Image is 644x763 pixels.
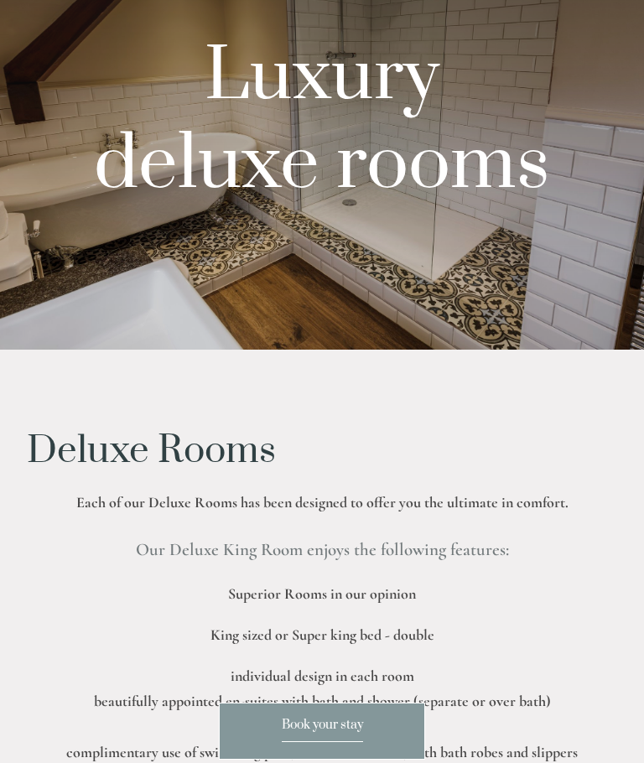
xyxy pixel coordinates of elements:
a: Book your stay [219,703,425,760]
p: Superior Rooms in our opinion [27,581,617,607]
span: Book your stay [282,717,363,742]
h3: Our Deluxe King Room enjoys the following features: [27,533,617,567]
h1: Deluxe Rooms [27,430,617,472]
p: King sized or Super king bed - double [27,622,617,648]
strong: deluxe rooms [94,118,550,212]
p: Each of our Deluxe Rooms has been designed to offer you the ultimate in comfort. [27,490,617,516]
p: Luxury [27,44,617,111]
